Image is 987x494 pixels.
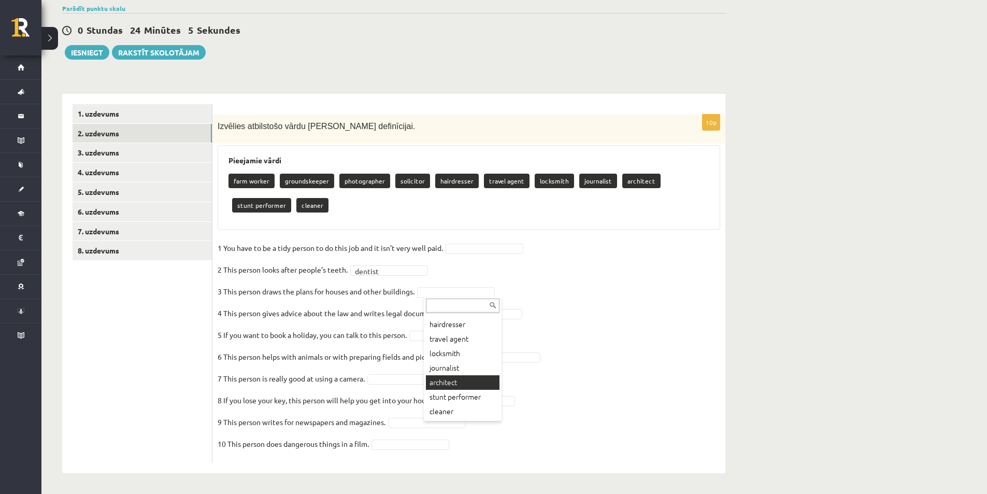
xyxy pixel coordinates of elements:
div: hairdresser [426,317,499,332]
div: cleaner [426,404,499,419]
div: stunt performer [426,390,499,404]
div: journalist [426,361,499,375]
div: architect [426,375,499,390]
div: locksmith [426,346,499,361]
div: travel agent [426,332,499,346]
